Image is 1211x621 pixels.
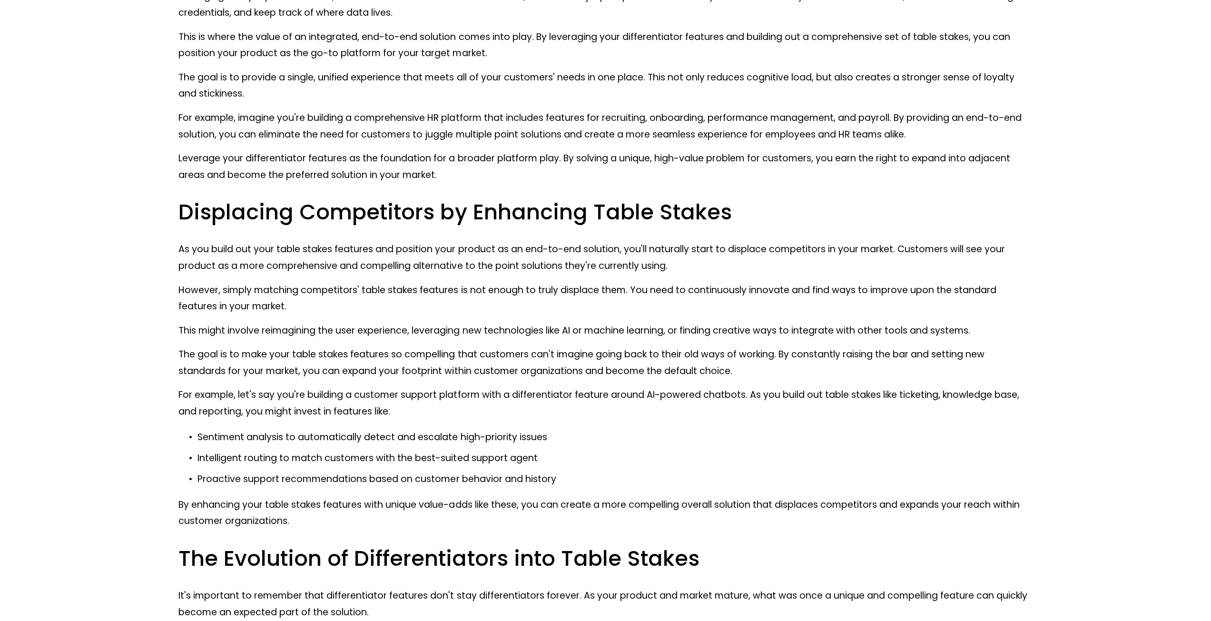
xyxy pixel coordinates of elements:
p: This might involve reimagining the user experience, leveraging new technologies like AI or machin... [178,323,1032,339]
p: As you build out your table stakes features and position your product as an end-to-end solution, ... [178,241,1032,274]
p: Intelligent routing to match customers with the best-suited support agent [197,450,1032,467]
p: By enhancing your table stakes features with unique value-adds like these, you can create a more ... [178,497,1032,530]
p: The goal is to provide a single, unified experience that meets all of your customers' needs in on... [178,69,1032,102]
p: For example, imagine you're building a comprehensive HR platform that includes features for recru... [178,110,1032,143]
p: Proactive support recommendations based on customer behavior and history [197,471,1032,488]
p: Leverage your differentiator features as the foundation for a broader platform play. By solving a... [178,150,1032,183]
p: The goal is to make your table stakes features so compelling that customers can't imagine going b... [178,346,1032,379]
p: Sentiment analysis to automatically detect and escalate high-priority issues [197,429,1032,446]
h2: Displacing Competitors by Enhancing Table Stakes [178,198,1032,226]
h2: The Evolution of Differentiators into Table Stakes [178,545,1032,572]
p: For example, let's say you're building a customer support platform with a differentiator feature ... [178,387,1032,420]
p: This is where the value of an integrated, end-to-end solution comes into play. By leveraging your... [178,29,1032,62]
p: However, simply matching competitors' table stakes features is not enough to truly displace them.... [178,282,1032,315]
p: It's important to remember that differentiator features don't stay differentiators forever. As yo... [178,588,1032,621]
